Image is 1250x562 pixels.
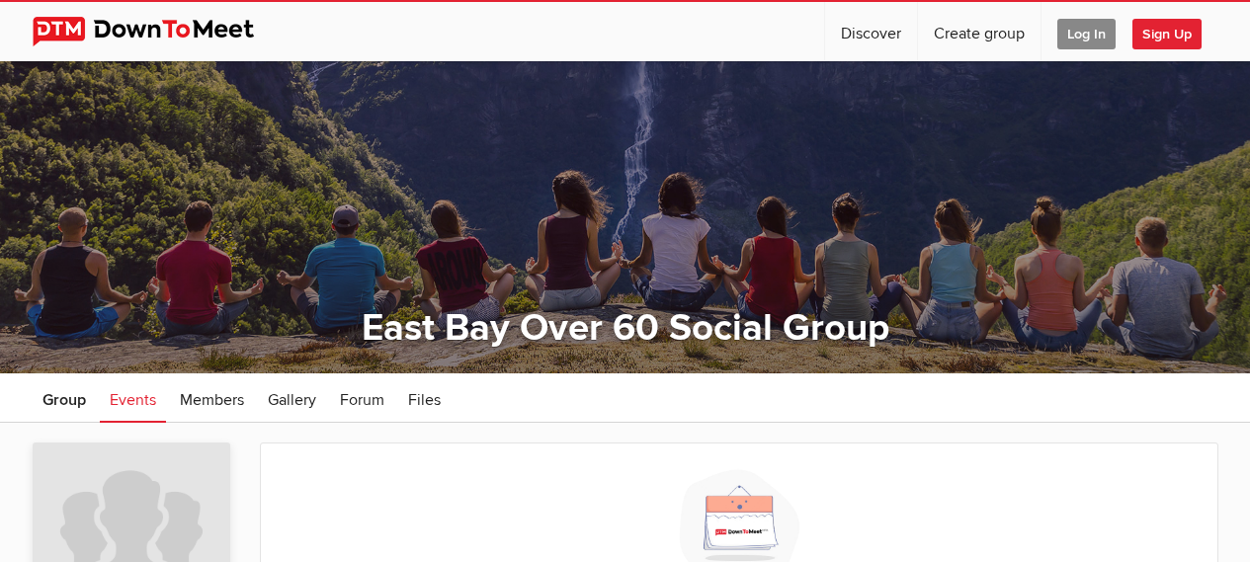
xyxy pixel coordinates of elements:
[180,390,244,410] span: Members
[33,373,96,423] a: Group
[825,2,917,61] a: Discover
[1132,19,1202,49] span: Sign Up
[268,390,316,410] span: Gallery
[408,390,441,410] span: Files
[340,390,384,410] span: Forum
[362,305,889,351] a: East Bay Over 60 Social Group
[918,2,1041,61] a: Create group
[1042,2,1131,61] a: Log In
[42,390,86,410] span: Group
[33,17,285,46] img: DownToMeet
[398,373,451,423] a: Files
[330,373,394,423] a: Forum
[110,390,156,410] span: Events
[1132,2,1217,61] a: Sign Up
[170,373,254,423] a: Members
[258,373,326,423] a: Gallery
[1057,19,1116,49] span: Log In
[100,373,166,423] a: Events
